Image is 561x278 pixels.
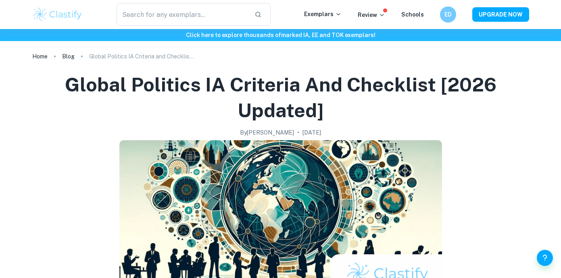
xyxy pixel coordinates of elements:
input: Search for any exemplars... [117,3,248,26]
button: UPGRADE NOW [472,7,529,22]
button: ED [440,6,456,23]
p: Review [358,10,385,19]
h6: Click here to explore thousands of marked IA, EE and TOK exemplars ! [2,31,559,39]
p: Global Politics IA Criteria and Checklist [2026 updated] [89,52,194,61]
a: Blog [62,51,75,62]
h1: Global Politics IA Criteria and Checklist [2026 updated] [42,72,519,123]
p: Exemplars [304,10,342,19]
h2: By [PERSON_NAME] [240,128,294,137]
a: Home [32,51,48,62]
p: • [297,128,299,137]
h6: ED [443,10,453,19]
img: Clastify logo [32,6,83,23]
button: Help and Feedback [537,250,553,266]
a: Schools [401,11,424,18]
h2: [DATE] [302,128,321,137]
